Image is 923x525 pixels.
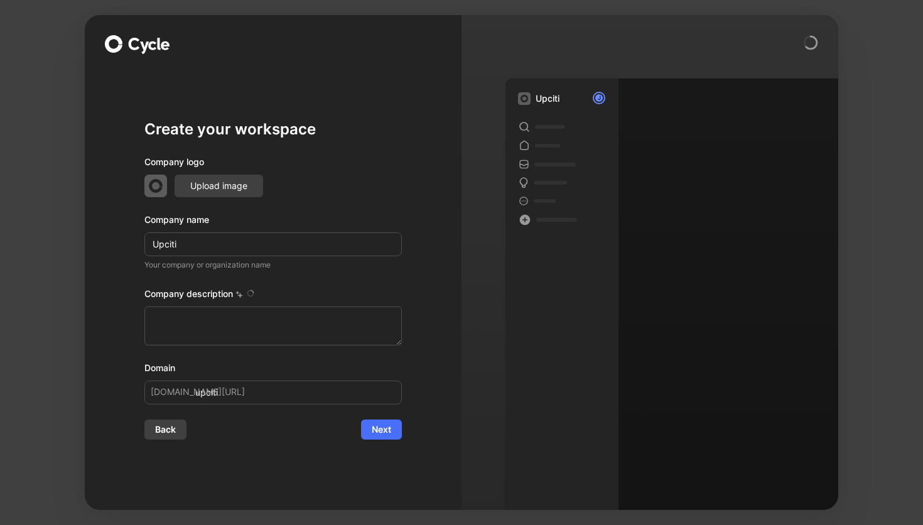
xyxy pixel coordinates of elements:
div: Company description [144,286,402,306]
div: Upciti [536,91,559,106]
div: Domain [144,360,402,376]
p: Your company or organization name [144,259,402,271]
h1: Create your workspace [144,119,402,139]
span: Next [372,422,391,437]
span: [DOMAIN_NAME][URL] [151,384,245,399]
div: Company logo [144,154,402,175]
img: workspace-default-logo-wX5zAyuM.png [518,92,531,105]
div: J [594,93,604,103]
input: Example [144,232,402,256]
button: Upload image [175,175,263,197]
button: Next [361,419,402,440]
img: workspace-default-logo-wX5zAyuM.png [144,175,167,197]
button: Back [144,419,186,440]
div: Company name [144,212,402,227]
span: Upload image [190,178,247,193]
span: Back [155,422,176,437]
